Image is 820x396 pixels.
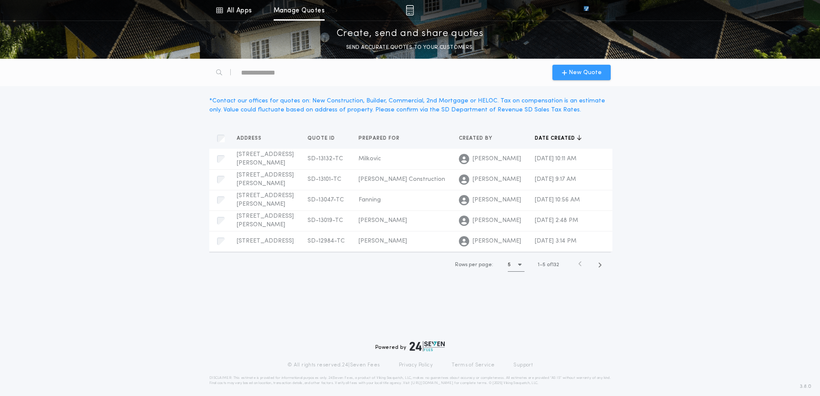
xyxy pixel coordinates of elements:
img: img [406,5,414,15]
span: Address [237,135,263,142]
span: Quote ID [307,135,337,142]
span: [STREET_ADDRESS] [237,238,294,244]
span: [STREET_ADDRESS][PERSON_NAME] [237,192,294,207]
button: Quote ID [307,134,341,143]
span: Date created [535,135,577,142]
button: Created by [459,134,499,143]
span: [PERSON_NAME] [473,237,521,246]
div: Powered by [375,341,445,351]
span: New Quote [569,68,602,77]
span: [PERSON_NAME] [359,217,407,224]
div: * Contact our offices for quotes on: New Construction, Builder, Commercial, 2nd Mortgage or HELOC... [209,96,611,114]
span: [PERSON_NAME] [473,196,521,204]
a: Privacy Policy [399,362,433,369]
span: SD-13132-TC [307,156,343,162]
a: Terms of Service [452,362,494,369]
span: SD-12984-TC [307,238,345,244]
span: of 132 [547,261,559,269]
span: Prepared for [359,135,401,142]
span: 1 [538,262,540,267]
button: Address [237,134,268,143]
span: [DATE] 10:56 AM [535,197,580,203]
span: [STREET_ADDRESS][PERSON_NAME] [237,213,294,228]
span: 3.8.0 [800,383,811,390]
p: © All rights reserved. 24|Seven Fees [287,362,380,369]
span: Rows per page: [455,262,493,267]
span: [PERSON_NAME] [473,216,521,225]
p: Create, send and share quotes [337,27,484,41]
span: [STREET_ADDRESS][PERSON_NAME] [237,151,294,166]
span: Created by [459,135,494,142]
img: vs-icon [568,6,604,15]
button: 5 [508,258,525,272]
span: [STREET_ADDRESS][PERSON_NAME] [237,172,294,187]
span: [DATE] 9:17 AM [535,176,576,183]
a: [URL][DOMAIN_NAME] [411,381,453,385]
button: Date created [535,134,582,143]
span: Milkovic [359,156,381,162]
h1: 5 [508,261,511,269]
span: [PERSON_NAME] [473,155,521,163]
span: 5 [543,262,546,267]
span: [PERSON_NAME] [473,175,521,184]
a: Support [513,362,533,369]
p: SEND ACCURATE QUOTES TO YOUR CUSTOMERS. [346,43,474,52]
span: [DATE] 2:48 PM [535,217,578,224]
span: SD-13019-TC [307,217,343,224]
p: DISCLAIMER: This estimate is provided for informational purposes only. 24|Seven Fees, a product o... [209,375,611,386]
span: [DATE] 3:14 PM [535,238,576,244]
span: SD-13101-TC [307,176,341,183]
span: [PERSON_NAME] [359,238,407,244]
span: [PERSON_NAME] Construction [359,176,445,183]
span: Fanning [359,197,381,203]
span: SD-13047-TC [307,197,344,203]
img: logo [410,341,445,351]
button: New Quote [552,65,611,80]
span: [DATE] 10:11 AM [535,156,576,162]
